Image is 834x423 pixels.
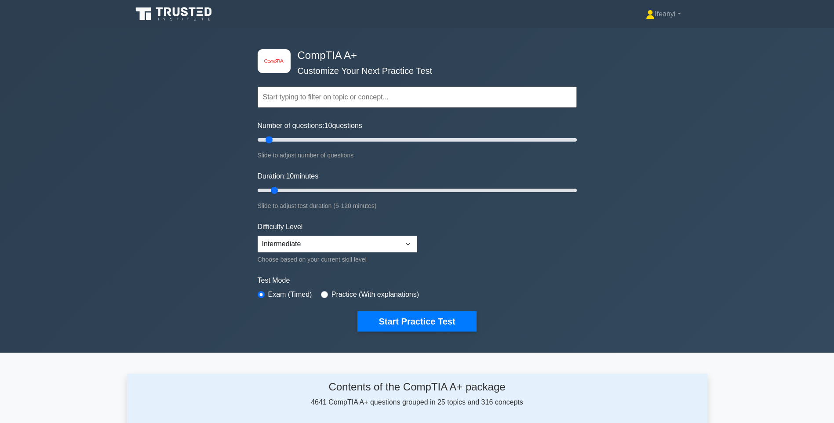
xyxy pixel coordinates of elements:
label: Number of questions: questions [258,120,362,131]
h4: Contents of the CompTIA A+ package [210,381,624,394]
label: Duration: minutes [258,171,319,182]
div: Slide to adjust test duration (5-120 minutes) [258,201,577,211]
label: Practice (With explanations) [331,289,419,300]
h4: CompTIA A+ [294,49,534,62]
input: Start typing to filter on topic or concept... [258,87,577,108]
label: Difficulty Level [258,222,303,232]
div: 4641 CompTIA A+ questions grouped in 25 topics and 316 concepts [210,381,624,408]
label: Exam (Timed) [268,289,312,300]
div: Slide to adjust number of questions [258,150,577,160]
div: Choose based on your current skill level [258,254,417,265]
a: Ifeanyi [625,5,702,23]
span: 10 [286,172,294,180]
span: 10 [324,122,332,129]
label: Test Mode [258,275,577,286]
button: Start Practice Test [357,311,476,332]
